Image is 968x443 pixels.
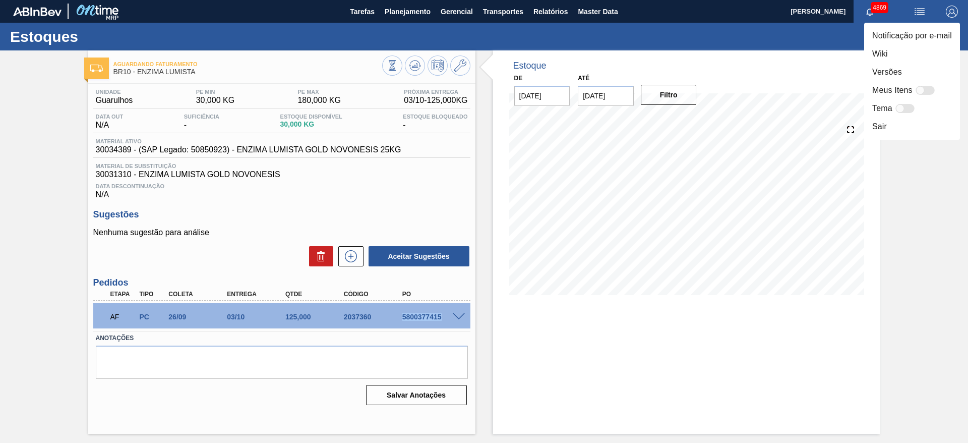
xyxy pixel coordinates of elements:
li: Sair [864,118,960,136]
label: Tema [872,102,892,115]
li: Notificação por e-mail [864,27,960,45]
label: Meus Itens [872,84,913,96]
li: Versões [864,63,960,81]
li: Wiki [864,45,960,63]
